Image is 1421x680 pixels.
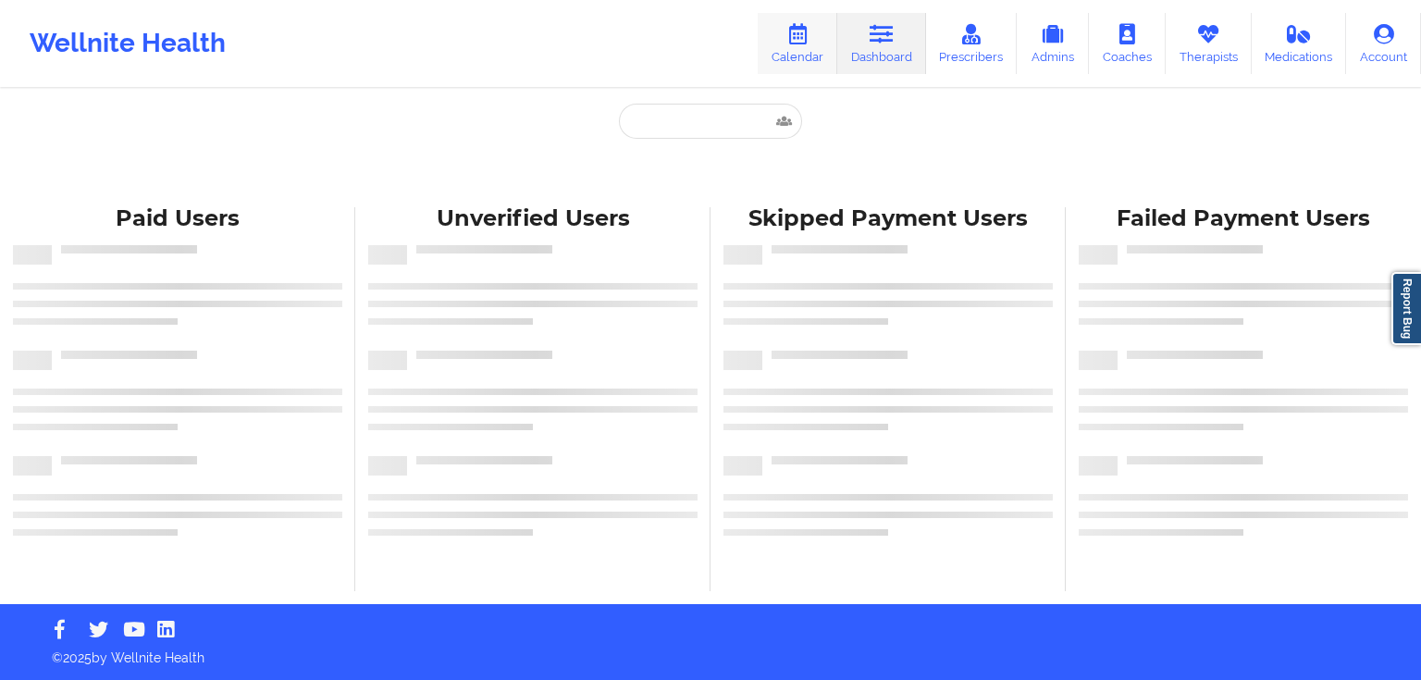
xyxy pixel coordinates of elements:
[1079,204,1408,233] div: Failed Payment Users
[1252,13,1347,74] a: Medications
[368,204,698,233] div: Unverified Users
[837,13,926,74] a: Dashboard
[1089,13,1166,74] a: Coaches
[1391,272,1421,345] a: Report Bug
[13,204,342,233] div: Paid Users
[926,13,1018,74] a: Prescribers
[39,636,1382,667] p: © 2025 by Wellnite Health
[1017,13,1089,74] a: Admins
[758,13,837,74] a: Calendar
[723,204,1053,233] div: Skipped Payment Users
[1346,13,1421,74] a: Account
[1166,13,1252,74] a: Therapists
